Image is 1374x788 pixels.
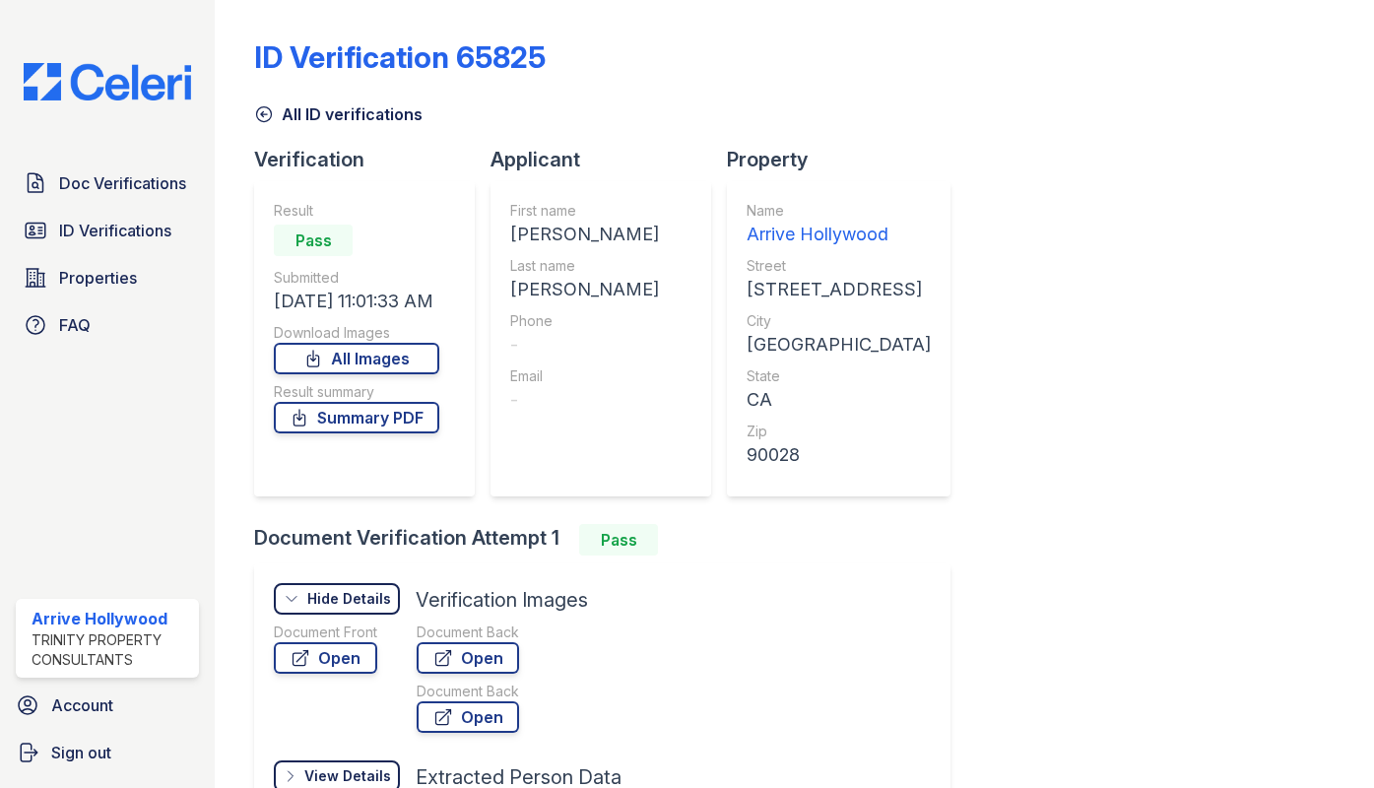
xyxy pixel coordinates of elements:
div: State [747,366,931,386]
div: Arrive Hollywood [32,607,191,630]
a: ID Verifications [16,211,199,250]
div: Result summary [274,382,439,402]
div: Applicant [491,146,727,173]
div: [PERSON_NAME] [510,221,659,248]
a: Properties [16,258,199,297]
div: Verification Images [416,586,588,614]
div: Download Images [274,323,439,343]
div: View Details [304,766,391,786]
div: - [510,331,659,359]
a: All Images [274,343,439,374]
a: Sign out [8,733,207,772]
div: Arrive Hollywood [747,221,931,248]
div: [STREET_ADDRESS] [747,276,931,303]
div: Document Verification Attempt 1 [254,524,966,556]
span: Account [51,693,113,717]
div: Document Back [417,682,519,701]
div: Document Back [417,623,519,642]
img: CE_Logo_Blue-a8612792a0a2168367f1c8372b55b34899dd931a85d93a1a3d3e32e68fde9ad4.png [8,63,207,100]
div: Pass [274,225,353,256]
div: Trinity Property Consultants [32,630,191,670]
span: Doc Verifications [59,171,186,195]
div: Hide Details [307,589,391,609]
div: Verification [254,146,491,173]
a: Summary PDF [274,402,439,433]
div: [DATE] 11:01:33 AM [274,288,439,315]
div: Street [747,256,931,276]
span: Sign out [51,741,111,764]
div: CA [747,386,931,414]
div: Result [274,201,439,221]
div: Property [727,146,966,173]
span: ID Verifications [59,219,171,242]
div: [PERSON_NAME] [510,276,659,303]
div: Submitted [274,268,439,288]
div: Pass [579,524,658,556]
a: FAQ [16,305,199,345]
div: ID Verification 65825 [254,39,546,75]
span: FAQ [59,313,91,337]
iframe: chat widget [1291,709,1354,768]
a: All ID verifications [254,102,423,126]
div: Name [747,201,931,221]
div: - [510,386,659,414]
span: Properties [59,266,137,290]
div: City [747,311,931,331]
div: [GEOGRAPHIC_DATA] [747,331,931,359]
div: Phone [510,311,659,331]
a: Open [417,642,519,674]
a: Open [274,642,377,674]
a: Doc Verifications [16,164,199,203]
div: Document Front [274,623,377,642]
a: Name Arrive Hollywood [747,201,931,248]
a: Account [8,686,207,725]
div: Email [510,366,659,386]
div: Last name [510,256,659,276]
div: First name [510,201,659,221]
div: Zip [747,422,931,441]
div: 90028 [747,441,931,469]
a: Open [417,701,519,733]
